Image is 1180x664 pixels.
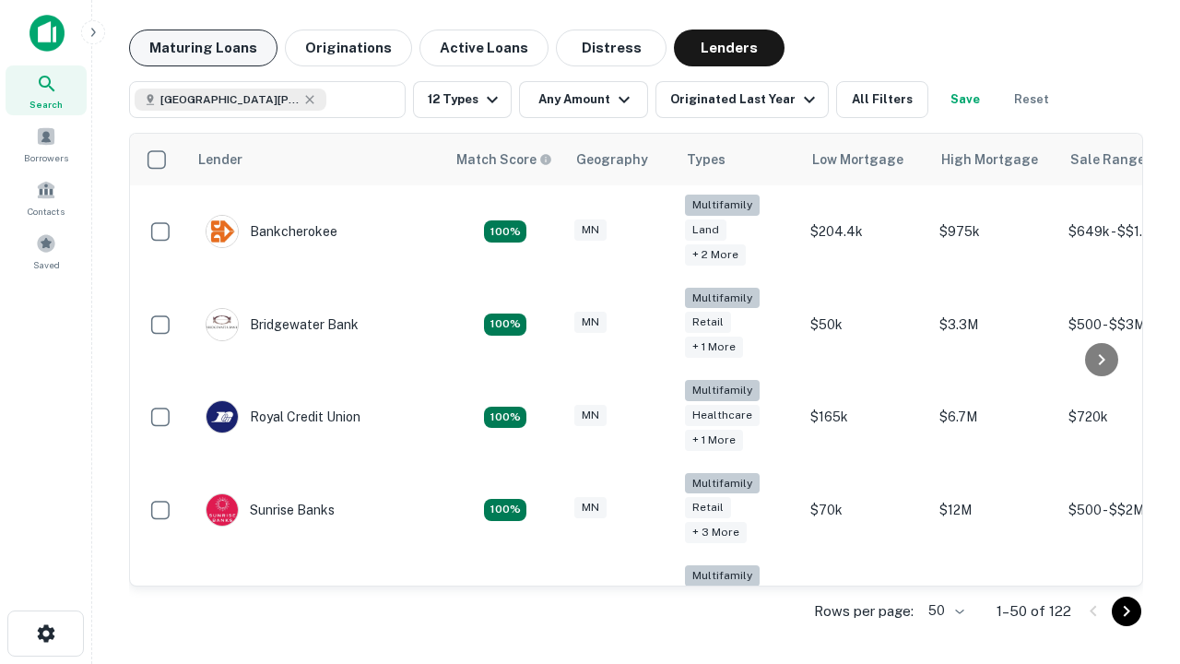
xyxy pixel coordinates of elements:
td: $1.3M [930,556,1059,649]
div: Types [687,148,726,171]
div: Matching Properties: 19, hasApolloMatch: undefined [484,220,526,243]
button: Any Amount [519,81,648,118]
td: $3.3M [930,279,1059,372]
td: $50k [801,279,930,372]
div: Retail [685,497,731,518]
button: Active Loans [419,30,549,66]
span: Search [29,97,63,112]
button: Maturing Loans [129,30,277,66]
div: Multifamily [685,195,760,216]
p: Rows per page: [814,600,914,622]
div: Royal Credit Union [206,400,360,433]
h6: Match Score [456,149,549,170]
span: Borrowers [24,150,68,165]
th: Lender [187,134,445,185]
img: picture [206,401,238,433]
button: Distress [556,30,667,66]
div: MN [574,219,607,241]
button: Go to next page [1112,597,1141,626]
div: Multifamily [685,380,760,401]
div: MN [574,405,607,426]
a: Saved [6,226,87,276]
div: + 3 more [685,522,747,543]
div: MN [574,497,607,518]
div: Multifamily [685,288,760,309]
img: picture [206,309,238,340]
td: $70k [801,464,930,557]
span: [GEOGRAPHIC_DATA][PERSON_NAME], [GEOGRAPHIC_DATA], [GEOGRAPHIC_DATA] [160,91,299,108]
td: $975k [930,185,1059,279]
td: $12M [930,464,1059,557]
div: Bridgewater Bank [206,308,359,341]
div: Multifamily [685,565,760,587]
div: Geography [576,148,648,171]
div: Lender [198,148,242,171]
a: Search [6,65,87,115]
div: + 1 more [685,337,743,358]
img: picture [206,494,238,526]
div: Matching Properties: 31, hasApolloMatch: undefined [484,499,526,521]
div: Low Mortgage [812,148,903,171]
div: Matching Properties: 18, hasApolloMatch: undefined [484,407,526,429]
th: Types [676,134,801,185]
img: capitalize-icon.png [29,15,65,52]
a: Contacts [6,172,87,222]
div: Capitalize uses an advanced AI algorithm to match your search with the best lender. The match sco... [456,149,552,170]
th: Capitalize uses an advanced AI algorithm to match your search with the best lender. The match sco... [445,134,565,185]
td: $6.7M [930,371,1059,464]
div: Multifamily [685,473,760,494]
td: $204.4k [801,185,930,279]
a: Borrowers [6,119,87,169]
div: Land [685,219,726,241]
div: Sunrise Banks [206,493,335,527]
button: 12 Types [413,81,512,118]
th: Geography [565,134,676,185]
div: Healthcare [685,405,760,426]
button: All Filters [836,81,928,118]
span: Saved [33,257,60,272]
div: 50 [921,598,967,624]
div: Bankcherokee [206,215,337,248]
div: + 1 more [685,430,743,451]
img: picture [206,216,238,247]
button: Save your search to get updates of matches that match your search criteria. [936,81,995,118]
span: Contacts [28,204,65,219]
button: Originations [285,30,412,66]
button: Reset [1002,81,1061,118]
div: Retail [685,312,731,333]
div: High Mortgage [941,148,1038,171]
button: Lenders [674,30,785,66]
td: $165k [801,371,930,464]
div: + 2 more [685,244,746,266]
p: 1–50 of 122 [997,600,1071,622]
div: Sale Range [1070,148,1145,171]
button: Originated Last Year [655,81,829,118]
td: $150k [801,556,930,649]
div: Matching Properties: 22, hasApolloMatch: undefined [484,314,526,336]
th: Low Mortgage [801,134,930,185]
div: Originated Last Year [670,89,820,111]
th: High Mortgage [930,134,1059,185]
div: MN [574,312,607,333]
iframe: Chat Widget [1088,516,1180,605]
